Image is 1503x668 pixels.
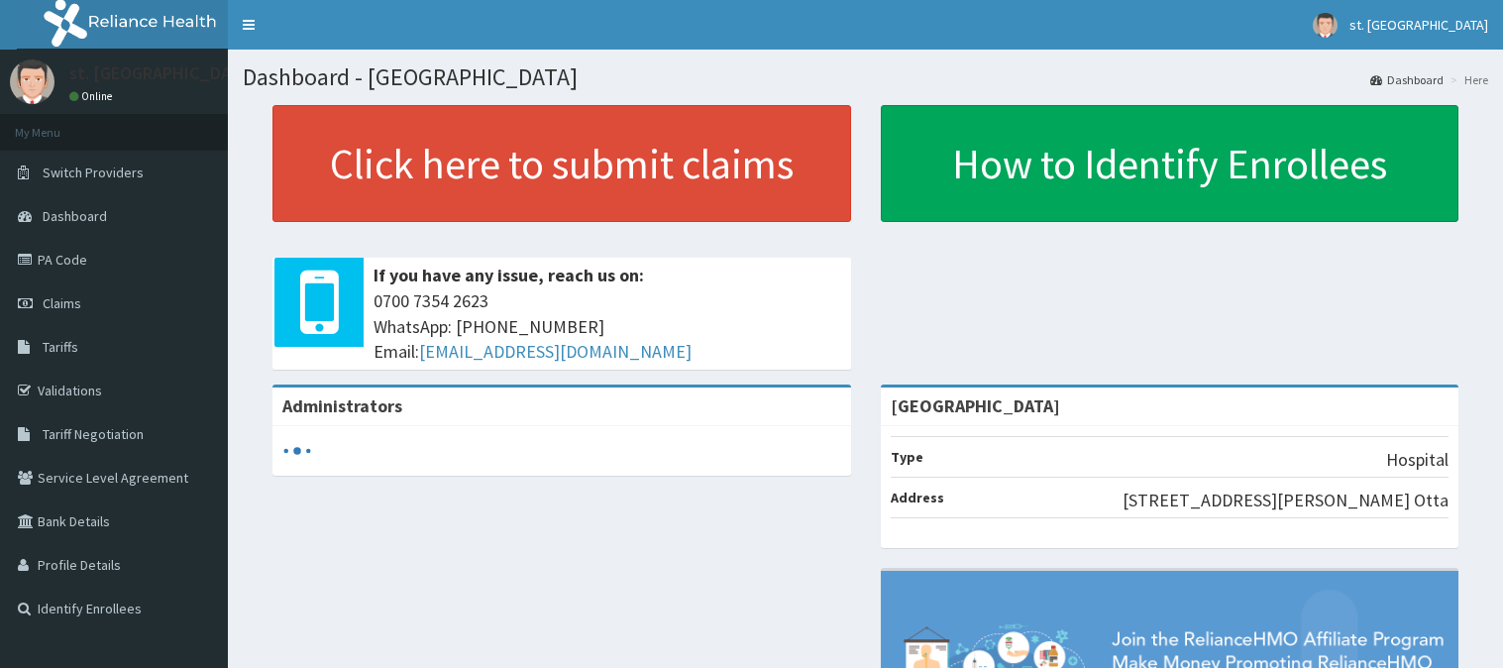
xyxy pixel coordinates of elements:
a: Click here to submit claims [272,105,851,222]
p: Hospital [1386,447,1449,473]
span: 0700 7354 2623 WhatsApp: [PHONE_NUMBER] Email: [374,288,841,365]
span: Tariffs [43,338,78,356]
img: User Image [10,59,54,104]
strong: [GEOGRAPHIC_DATA] [891,394,1060,417]
span: Claims [43,294,81,312]
svg: audio-loading [282,436,312,466]
a: Online [69,89,117,103]
b: Administrators [282,394,402,417]
b: Type [891,448,923,466]
a: Dashboard [1370,71,1444,88]
b: Address [891,489,944,506]
span: st. [GEOGRAPHIC_DATA] [1349,16,1488,34]
span: Tariff Negotiation [43,425,144,443]
p: [STREET_ADDRESS][PERSON_NAME] Otta [1123,488,1449,513]
span: Switch Providers [43,164,144,181]
h1: Dashboard - [GEOGRAPHIC_DATA] [243,64,1488,90]
b: If you have any issue, reach us on: [374,264,644,286]
img: User Image [1313,13,1338,38]
li: Here [1446,71,1488,88]
p: st. [GEOGRAPHIC_DATA] [69,64,257,82]
a: How to Identify Enrollees [881,105,1459,222]
a: [EMAIL_ADDRESS][DOMAIN_NAME] [419,340,692,363]
span: Dashboard [43,207,107,225]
